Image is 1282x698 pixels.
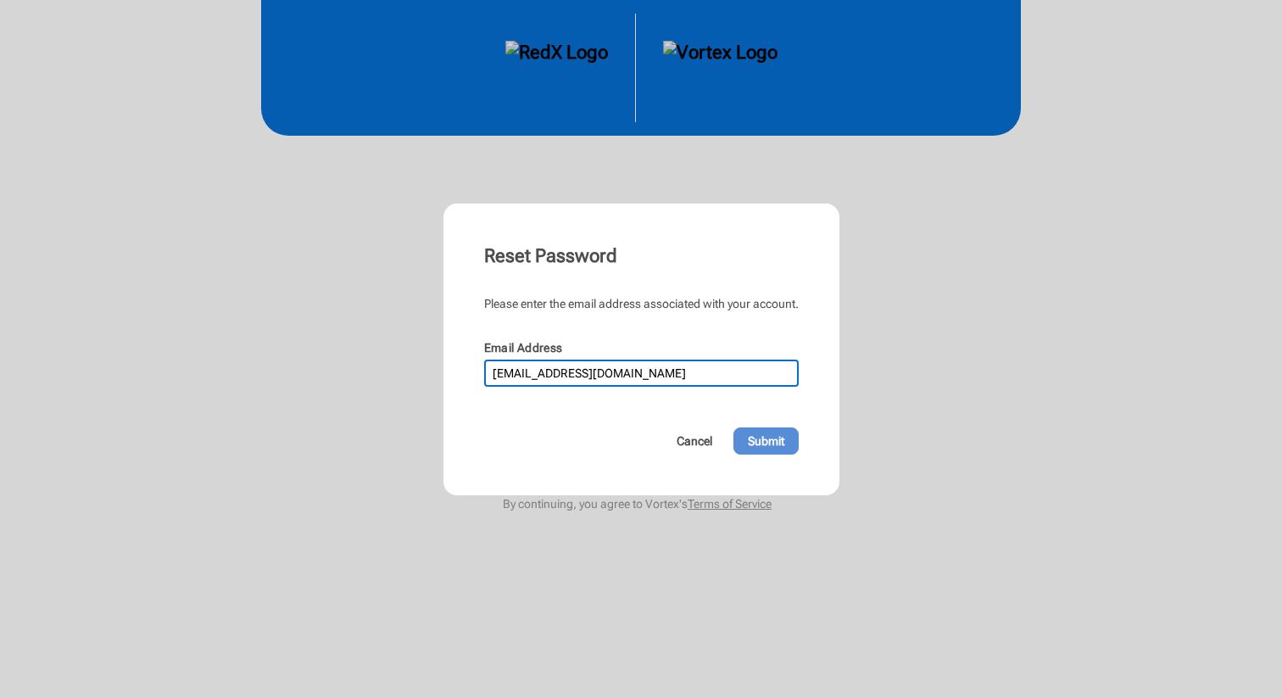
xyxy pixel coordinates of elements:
button: Submit [733,427,799,455]
span: Submit [748,433,784,450]
div: Please enter the email address associated with your account. [484,295,799,312]
div: Reset Password [484,244,799,268]
button: Cancel [662,427,727,455]
label: Email Address [484,341,563,355]
span: Cancel [677,433,712,450]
